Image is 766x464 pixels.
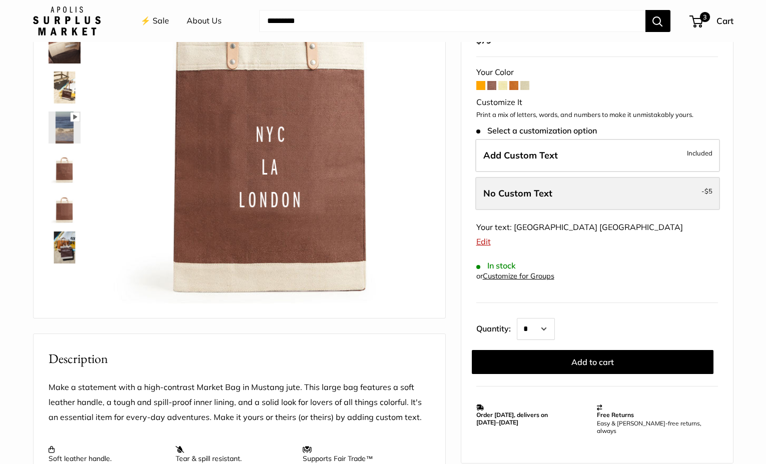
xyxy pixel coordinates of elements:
[475,177,720,210] label: Leave Blank
[49,231,81,263] img: Market Bag in Mustang
[303,445,420,463] p: Supports Fair Trade™
[141,13,169,28] a: ⚡️ Sale
[475,139,720,172] label: Add Custom Text
[47,29,83,65] a: Market Bag in Mustang
[49,151,81,183] img: description_Seal of authenticity printed on the backside of every bag.
[259,10,645,32] input: Search...
[49,380,430,425] p: Make a statement with a high-contrast Market Bag in Mustang jute. This large bag features a soft ...
[476,222,683,232] span: Your text: [GEOGRAPHIC_DATA] [GEOGRAPHIC_DATA]
[47,229,83,265] a: Market Bag in Mustang
[597,411,634,418] strong: Free Returns
[704,187,712,195] span: $5
[476,261,516,270] span: In stock
[472,350,713,374] button: Add to cart
[690,13,733,29] a: 3 Cart
[476,95,718,110] div: Customize It
[49,111,81,143] img: Market Bag in Mustang
[699,12,709,22] span: 3
[476,315,517,340] label: Quantity:
[483,149,558,161] span: Add Custom Text
[476,126,597,135] span: Select a customization option
[701,185,712,197] span: -
[47,189,83,225] a: Market Bag in Mustang
[187,13,222,28] a: About Us
[49,191,81,223] img: Market Bag in Mustang
[47,149,83,185] a: description_Seal of authenticity printed on the backside of every bag.
[476,110,718,120] p: Print a mix of letters, words, and numbers to make it unmistakably yours.
[483,271,554,280] a: Customize for Groups
[47,109,83,145] a: Market Bag in Mustang
[597,419,713,434] p: Easy & [PERSON_NAME]-free returns, always
[176,445,293,463] p: Tear & spill resistant.
[49,71,81,103] img: Market Bag in Mustang
[49,31,81,63] img: Market Bag in Mustang
[687,147,712,159] span: Included
[33,6,101,35] img: Apolis: Surplus Market
[476,65,718,80] div: Your Color
[47,69,83,105] a: Market Bag in Mustang
[716,15,733,26] span: Cart
[476,411,548,426] strong: Order [DATE], delivers on [DATE]–[DATE]
[476,236,491,246] a: Edit
[49,349,430,368] h2: Description
[483,187,552,199] span: No Custom Text
[49,445,166,463] p: Soft leather handle.
[645,10,670,32] button: Search
[476,269,554,283] div: or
